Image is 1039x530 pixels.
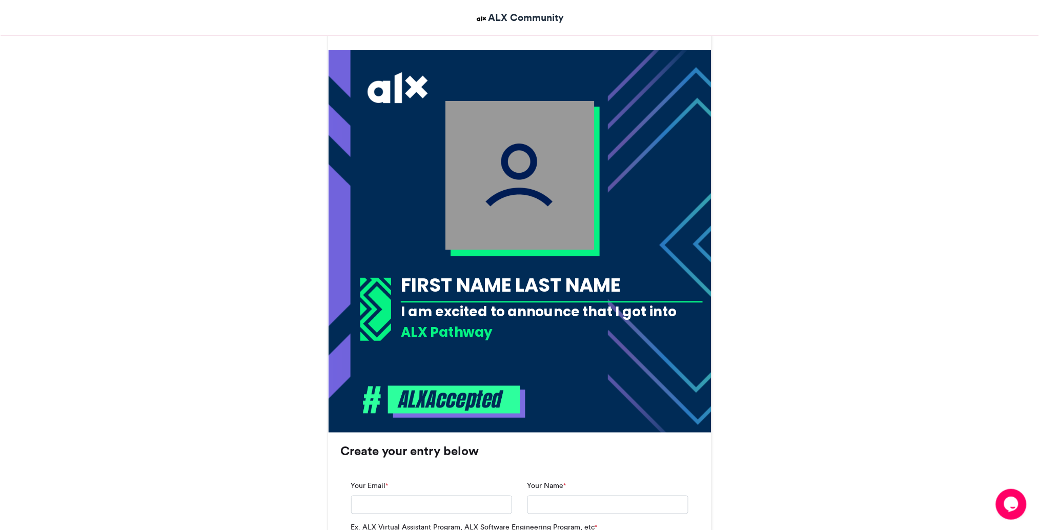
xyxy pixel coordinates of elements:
[360,278,391,341] img: 1718367053.733-03abb1a83a9aadad37b12c69bdb0dc1c60dcbf83.png
[328,50,711,433] img: 1746020097.663-3dea2656e4568fc226f80eb3c2cdecbb35ce7e4c.png
[996,489,1029,520] iframe: chat widget
[401,302,703,340] div: I am excited to announce that I got into the
[527,481,566,492] label: Your Name
[341,445,699,458] h3: Create your entry below
[445,101,595,250] img: user_filled.png
[401,271,703,298] div: FIRST NAME LAST NAME
[475,12,488,25] img: ALX Community
[475,10,564,25] a: ALX Community
[401,323,703,342] div: ALX Pathway
[351,481,389,492] label: Your Email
